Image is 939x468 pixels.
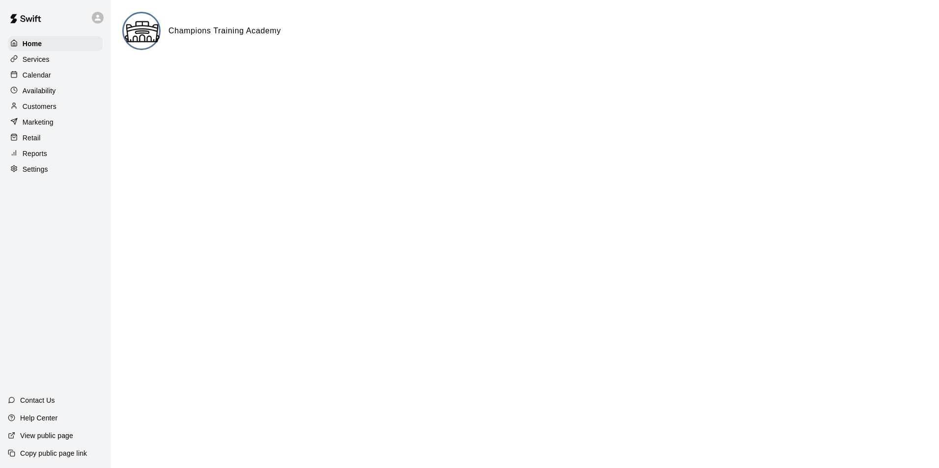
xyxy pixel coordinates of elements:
p: Retail [23,133,41,143]
h6: Champions Training Academy [168,25,281,37]
a: Settings [8,162,103,177]
p: Contact Us [20,395,55,405]
a: Services [8,52,103,67]
a: Retail [8,130,103,145]
p: View public page [20,431,73,441]
p: Reports [23,149,47,158]
p: Services [23,54,50,64]
a: Calendar [8,68,103,82]
p: Availability [23,86,56,96]
p: Settings [23,164,48,174]
a: Reports [8,146,103,161]
a: Customers [8,99,103,114]
p: Copy public page link [20,448,87,458]
a: Availability [8,83,103,98]
p: Calendar [23,70,51,80]
p: Marketing [23,117,54,127]
p: Customers [23,102,56,111]
a: Home [8,36,103,51]
img: Champions Training Academy logo [124,13,161,50]
p: Home [23,39,42,49]
a: Marketing [8,115,103,130]
p: Help Center [20,413,57,423]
